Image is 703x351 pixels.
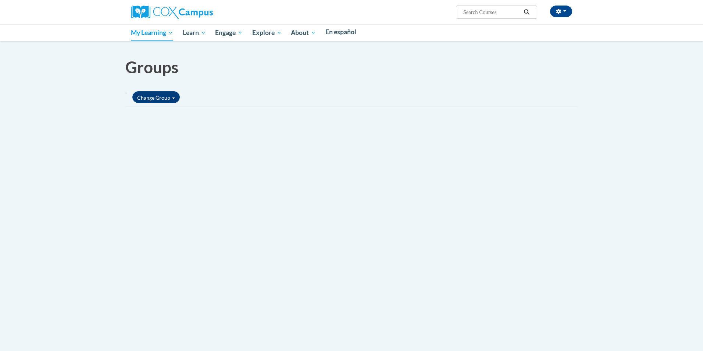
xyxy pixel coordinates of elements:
span: Learn [183,28,206,37]
span: Engage [215,28,243,37]
span: Groups [125,57,178,77]
span: About [291,28,316,37]
span: My Learning [131,28,173,37]
a: En español [321,24,361,40]
span: En español [325,28,356,36]
a: My Learning [126,24,178,41]
span: Explore [252,28,282,37]
button: Account Settings [550,6,572,17]
a: Cox Campus [131,8,213,15]
div: Main menu [120,24,583,41]
button: Search [521,8,532,17]
a: Learn [178,24,211,41]
a: Explore [247,24,286,41]
img: Cox Campus [131,6,213,19]
input: Search Courses [463,8,521,17]
a: Engage [210,24,247,41]
a: Change Group [132,91,180,103]
a: About [286,24,321,41]
i:  [524,10,530,15]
